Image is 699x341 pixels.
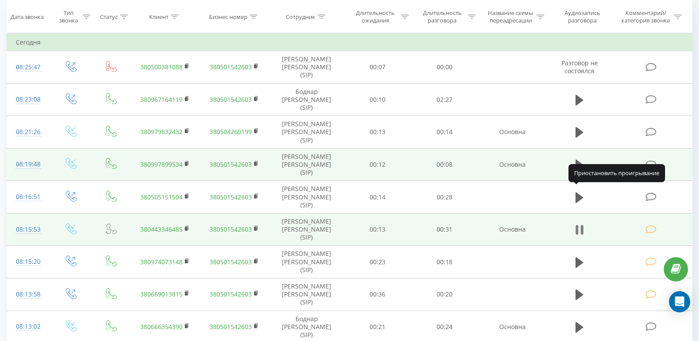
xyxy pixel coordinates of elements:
td: Основна [478,213,547,246]
a: 380974073148 [140,258,183,266]
a: 380979832432 [140,127,183,136]
td: 00:00 [411,51,478,84]
td: 00:13 [344,116,411,149]
td: [PERSON_NAME] [PERSON_NAME] (SIP) [269,246,344,278]
div: 08:21:26 [16,124,41,141]
td: 00:28 [411,181,478,214]
td: [PERSON_NAME] [PERSON_NAME] (SIP) [269,116,344,149]
a: 380501542603 [209,193,252,201]
td: 00:18 [411,246,478,278]
div: 08:15:53 [16,221,41,238]
a: 380501542603 [209,95,252,104]
a: 380501542603 [209,290,252,298]
td: 00:23 [344,246,411,278]
a: 380501542603 [209,258,252,266]
a: 380443346485 [140,225,183,233]
a: 380504260199 [209,127,252,136]
div: 08:15:20 [16,253,41,270]
div: Дата звонка [11,13,44,20]
div: Приостановить проигрывание [568,164,665,182]
a: 380501542603 [209,160,252,169]
td: 00:12 [344,148,411,181]
a: 380997899534 [140,160,183,169]
div: Длительность разговора [419,9,466,24]
div: 08:23:08 [16,91,41,108]
div: Комментарий/категория звонка [620,9,672,24]
td: 00:36 [344,278,411,311]
td: [PERSON_NAME] [PERSON_NAME] (SIP) [269,148,344,181]
td: 02:27 [411,83,478,116]
div: Аудиозапись разговора [555,9,609,24]
div: 08:19:48 [16,156,41,173]
td: Основна [478,116,547,149]
div: Длительность ожидания [352,9,399,24]
td: [PERSON_NAME] [PERSON_NAME] (SIP) [269,213,344,246]
td: Сегодня [7,34,692,51]
div: Клиент [149,13,168,20]
td: 00:13 [344,213,411,246]
a: 380669013815 [140,290,183,298]
a: 380666354390 [140,322,183,331]
a: 380967164119 [140,95,183,104]
a: 380501542603 [209,225,252,233]
td: 00:14 [344,181,411,214]
td: 00:08 [411,148,478,181]
span: Разговор не состоялся [561,59,598,75]
div: Open Intercom Messenger [669,291,690,312]
td: 00:07 [344,51,411,84]
td: [PERSON_NAME] [PERSON_NAME] (SIP) [269,278,344,311]
td: 00:14 [411,116,478,149]
div: 08:13:02 [16,318,41,335]
a: 380500381088 [140,63,183,71]
div: 08:13:58 [16,286,41,303]
div: Статус [100,13,118,20]
td: Основна [478,148,547,181]
div: Тип звонка [57,9,80,24]
td: Боднар [PERSON_NAME] (SIP) [269,83,344,116]
td: 00:10 [344,83,411,116]
div: Бизнес номер [209,13,247,20]
td: [PERSON_NAME] [PERSON_NAME] (SIP) [269,181,344,214]
a: 380501542603 [209,63,252,71]
a: 380501542603 [209,322,252,331]
td: [PERSON_NAME] [PERSON_NAME] (SIP) [269,51,344,84]
a: 380505151504 [140,193,183,201]
div: 08:16:51 [16,188,41,206]
td: 00:20 [411,278,478,311]
td: 00:31 [411,213,478,246]
div: Сотрудник [286,13,315,20]
div: Название схемы переадресации [487,9,534,24]
div: 08:25:47 [16,59,41,76]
